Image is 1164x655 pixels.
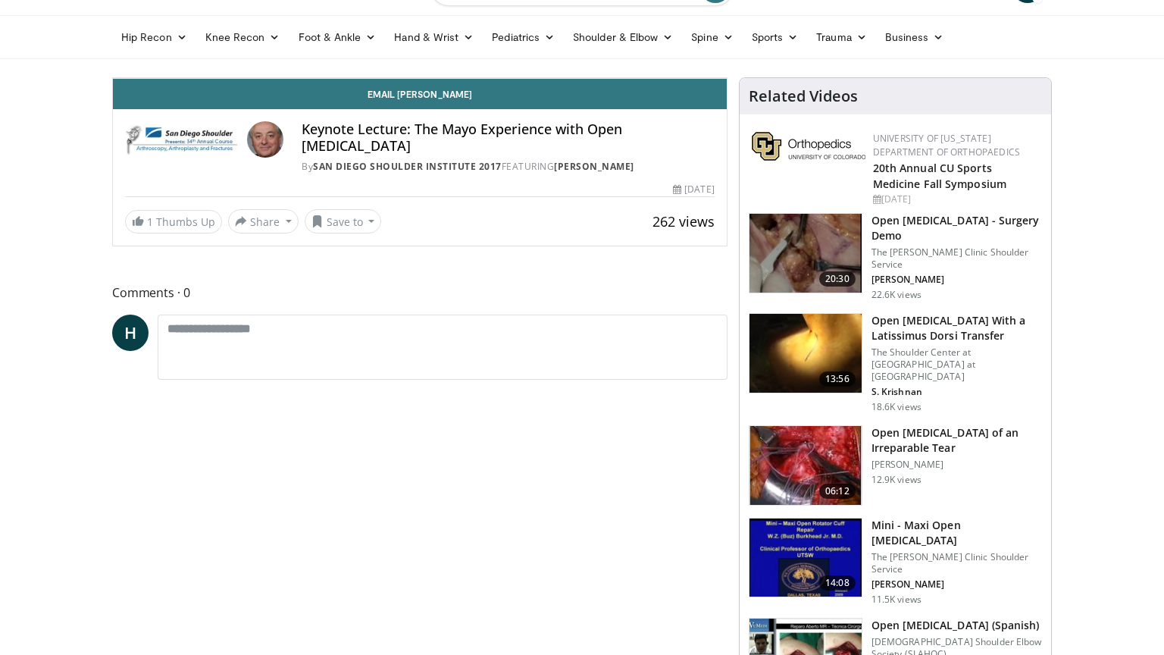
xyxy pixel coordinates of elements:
[807,22,876,52] a: Trauma
[871,346,1042,383] p: The Shoulder Center at [GEOGRAPHIC_DATA] at [GEOGRAPHIC_DATA]
[749,425,1042,506] a: 06:12 Open [MEDICAL_DATA] of an Irreparable Tear [PERSON_NAME] 12.9K views
[302,160,714,174] div: By FEATURING
[302,121,714,154] h4: Keynote Lecture: The Mayo Experience with Open [MEDICAL_DATA]
[871,274,1042,286] p: [PERSON_NAME]
[749,213,1042,301] a: 20:30 Open [MEDICAL_DATA] - Surgery Demo The [PERSON_NAME] Clinic Shoulder Service [PERSON_NAME] ...
[749,518,1042,606] a: 14:08 Mini - Maxi Open [MEDICAL_DATA] The [PERSON_NAME] Clinic Shoulder Service [PERSON_NAME] 11....
[871,213,1042,243] h3: Open [MEDICAL_DATA] - Surgery Demo
[749,519,862,597] img: 641400_3.png.150x105_q85_crop-smart_upscale.jpg
[749,87,858,105] h4: Related Videos
[313,160,502,173] a: San Diego Shoulder Institute 2017
[196,22,289,52] a: Knee Recon
[876,22,953,52] a: Business
[871,425,1042,456] h3: Open [MEDICAL_DATA] of an Irreparable Tear
[483,22,564,52] a: Pediatrics
[871,401,921,413] p: 18.6K views
[112,283,727,302] span: Comments 0
[871,518,1042,548] h3: Mini - Maxi Open [MEDICAL_DATA]
[147,215,153,229] span: 1
[289,22,386,52] a: Foot & Ankle
[749,214,862,293] img: burk_3.png.150x105_q85_crop-smart_upscale.jpg
[873,161,1006,191] a: 20th Annual CU Sports Medicine Fall Symposium
[564,22,682,52] a: Shoulder & Elbow
[871,594,921,606] p: 11.5K views
[305,209,382,233] button: Save to
[871,459,1042,471] p: [PERSON_NAME]
[682,22,742,52] a: Spine
[652,212,715,230] span: 262 views
[752,132,865,161] img: 355603a8-37da-49b6-856f-e00d7e9307d3.png.150x105_q85_autocrop_double_scale_upscale_version-0.2.png
[819,271,856,287] span: 20:30
[871,618,1042,633] h3: Open [MEDICAL_DATA] (Spanish)
[743,22,808,52] a: Sports
[749,313,1042,413] a: 13:56 Open [MEDICAL_DATA] With a Latissimus Dorsi Transfer The Shoulder Center at [GEOGRAPHIC_DAT...
[112,22,196,52] a: Hip Recon
[749,426,862,505] img: 209603_3.png.150x105_q85_crop-smart_upscale.jpg
[385,22,483,52] a: Hand & Wrist
[113,78,727,79] video-js: Video Player
[873,132,1020,158] a: University of [US_STATE] Department of Orthopaedics
[873,193,1039,206] div: [DATE]
[819,371,856,387] span: 13:56
[871,289,921,301] p: 22.6K views
[749,314,862,393] img: 38772_0000_3.png.150x105_q85_crop-smart_upscale.jpg
[871,578,1042,591] p: [PERSON_NAME]
[228,209,299,233] button: Share
[871,551,1042,575] p: The [PERSON_NAME] Clinic Shoulder Service
[871,474,921,486] p: 12.9K views
[112,315,149,351] a: H
[673,183,714,196] div: [DATE]
[871,386,1042,398] p: S. Krishnan
[113,79,727,109] a: Email [PERSON_NAME]
[554,160,634,173] a: [PERSON_NAME]
[247,121,283,158] img: Avatar
[871,246,1042,271] p: The [PERSON_NAME] Clinic Shoulder Service
[125,210,222,233] a: 1 Thumbs Up
[819,484,856,499] span: 06:12
[819,575,856,591] span: 14:08
[125,121,241,158] img: San Diego Shoulder Institute 2017
[871,313,1042,343] h3: Open [MEDICAL_DATA] With a Latissimus Dorsi Transfer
